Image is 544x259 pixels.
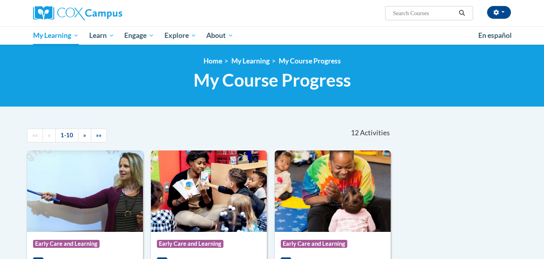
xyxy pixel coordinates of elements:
[157,240,223,248] span: Early Care and Learning
[84,26,119,45] a: Learn
[456,8,468,18] button: Search
[360,129,390,137] span: Activities
[159,26,202,45] a: Explore
[279,57,341,65] a: My Course Progress
[392,8,456,18] input: Search Courses
[478,31,512,40] span: En español
[151,150,267,232] img: Course Logo
[33,240,100,248] span: Early Care and Learning
[164,31,196,40] span: Explore
[27,129,43,142] a: Begining
[206,31,233,40] span: About
[33,6,122,20] img: Cox Campus
[231,57,270,65] a: My Learning
[351,129,359,137] span: 12
[124,31,154,40] span: Engage
[119,26,159,45] a: Engage
[28,26,84,45] a: My Learning
[204,57,222,65] a: Home
[21,26,523,45] div: Main menu
[281,240,347,248] span: Early Care and Learning
[275,150,391,232] img: Course Logo
[33,6,184,20] a: Cox Campus
[33,31,79,40] span: My Learning
[43,129,56,142] a: Previous
[91,129,107,142] a: End
[202,26,239,45] a: About
[78,129,91,142] a: Next
[55,129,78,142] a: 1-10
[473,27,517,44] a: En español
[48,132,51,138] span: «
[32,132,38,138] span: ««
[83,132,86,138] span: »
[96,132,102,138] span: »»
[27,150,143,232] img: Course Logo
[89,31,114,40] span: Learn
[487,6,511,19] button: Account Settings
[194,69,351,91] span: My Course Progress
